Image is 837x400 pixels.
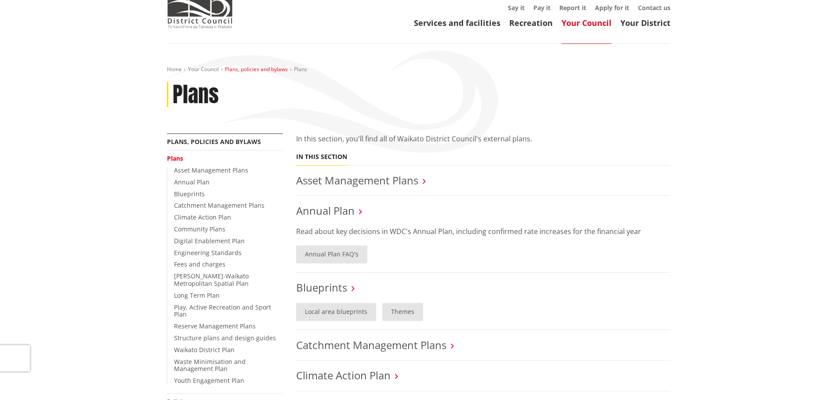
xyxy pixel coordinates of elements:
a: Local area blueprints [296,303,376,321]
a: Your Council [188,65,219,73]
a: Your Council [562,18,612,28]
a: Annual Plan FAQ's [296,245,367,263]
a: Youth Engagement Plan [174,376,244,385]
a: Structure plans and design guides [174,334,276,342]
a: Asset Management Plans [174,166,248,174]
a: Report it [559,4,586,12]
a: Recreation [509,18,553,28]
h1: Plans [173,82,219,108]
a: Contact us [638,4,670,12]
a: Community Plans [174,225,225,233]
a: Climate Action Plan [296,368,391,382]
a: Waste Minimisation and Management Plan [174,357,246,373]
a: Digital Enablement Plan [174,237,245,245]
a: Say it [508,4,525,12]
span: Plans [294,65,307,73]
a: [PERSON_NAME]-Waikato Metropolitan Spatial Plan [174,272,249,288]
iframe: Messenger Launcher [797,363,828,395]
p: Read about key decisions in WDC's Annual Plan, including confirmed rate increases for the financi... [296,226,670,237]
a: Blueprints [174,190,205,198]
a: Plans, policies and bylaws [167,137,261,146]
p: In this section, you'll find all of Waikato District Council's external plans. [296,133,670,144]
a: Annual Plan [296,203,355,218]
a: Apply for it [595,4,629,12]
a: Fees and charges [174,260,225,268]
h5: In this section [296,153,347,161]
a: Pay it [533,4,551,12]
a: Asset Management Plans [296,173,418,187]
a: Reserve Management Plans [174,322,256,330]
a: Play, Active Recreation and Sport Plan [174,303,271,319]
a: Catchment Management Plans [296,338,446,352]
a: Plans, policies and bylaws [225,65,288,73]
a: Climate Action Plan [174,213,231,221]
a: Blueprints [296,280,347,295]
a: Waikato District Plan [174,346,235,354]
a: Engineering Standards [174,249,242,257]
a: Home [167,65,182,73]
nav: breadcrumb [167,66,670,73]
a: Annual Plan [174,178,210,186]
a: Plans [167,154,183,162]
a: Your District [620,18,670,28]
a: Long Term Plan [174,291,220,299]
a: Themes [382,303,423,321]
a: Catchment Management Plans [174,201,265,209]
a: Services and facilities [414,18,500,28]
